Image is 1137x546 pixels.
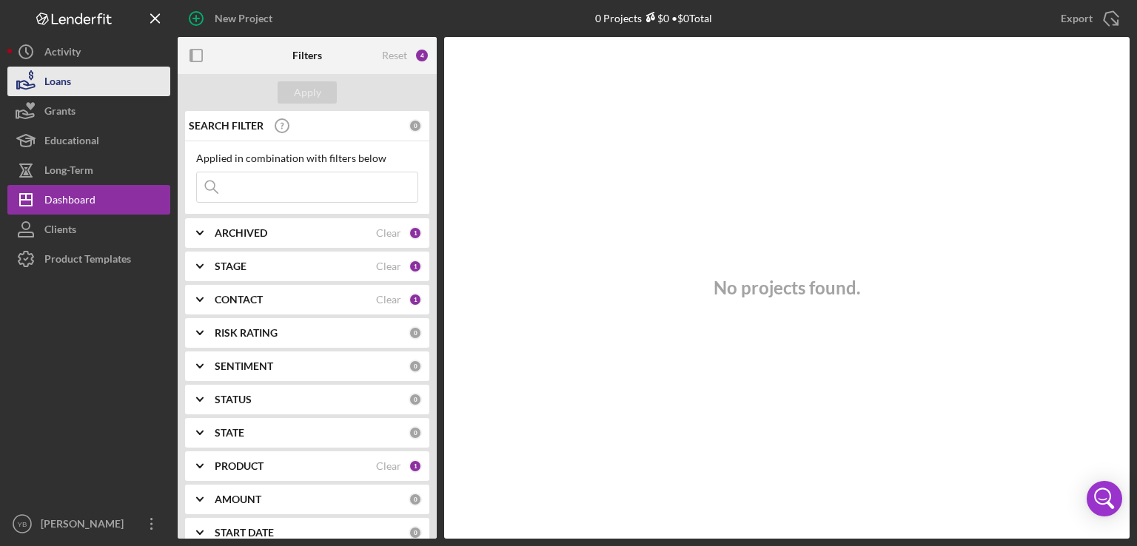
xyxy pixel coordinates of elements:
[409,360,422,373] div: 0
[44,37,81,70] div: Activity
[409,493,422,506] div: 0
[409,293,422,306] div: 1
[376,227,401,239] div: Clear
[409,226,422,240] div: 1
[415,48,429,63] div: 4
[44,96,76,129] div: Grants
[215,527,274,539] b: START DATE
[409,260,422,273] div: 1
[376,294,401,306] div: Clear
[215,493,261,505] b: AMOUNT
[7,244,170,274] button: Product Templates
[215,394,252,405] b: STATUS
[292,50,322,61] b: Filters
[7,96,170,126] button: Grants
[595,12,712,24] div: 0 Projects • $0 Total
[44,155,93,189] div: Long-Term
[215,227,267,239] b: ARCHIVED
[7,126,170,155] button: Educational
[178,4,287,33] button: New Project
[376,460,401,472] div: Clear
[409,326,422,340] div: 0
[409,426,422,439] div: 0
[7,215,170,244] button: Clients
[7,185,170,215] button: Dashboard
[1087,481,1122,516] div: Open Intercom Messenger
[714,277,860,298] h3: No projects found.
[215,260,246,272] b: STAGE
[409,459,422,473] div: 1
[7,67,170,96] button: Loans
[409,526,422,539] div: 0
[215,360,273,372] b: SENTIMENT
[7,509,170,539] button: YB[PERSON_NAME]
[44,244,131,277] div: Product Templates
[382,50,407,61] div: Reset
[189,120,264,132] b: SEARCH FILTER
[37,509,133,542] div: [PERSON_NAME]
[7,37,170,67] button: Activity
[44,215,76,248] div: Clients
[215,4,272,33] div: New Project
[1046,4,1130,33] button: Export
[44,185,95,218] div: Dashboard
[44,67,71,100] div: Loans
[44,126,99,159] div: Educational
[215,460,264,472] b: PRODUCT
[294,81,321,104] div: Apply
[1061,4,1093,33] div: Export
[196,152,418,164] div: Applied in combination with filters below
[376,260,401,272] div: Clear
[409,393,422,406] div: 0
[409,119,422,132] div: 0
[215,427,244,439] b: STATE
[215,294,263,306] b: CONTACT
[7,155,170,185] button: Long-Term
[215,327,278,339] b: RISK RATING
[642,12,669,24] div: $0
[278,81,337,104] button: Apply
[18,520,27,528] text: YB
